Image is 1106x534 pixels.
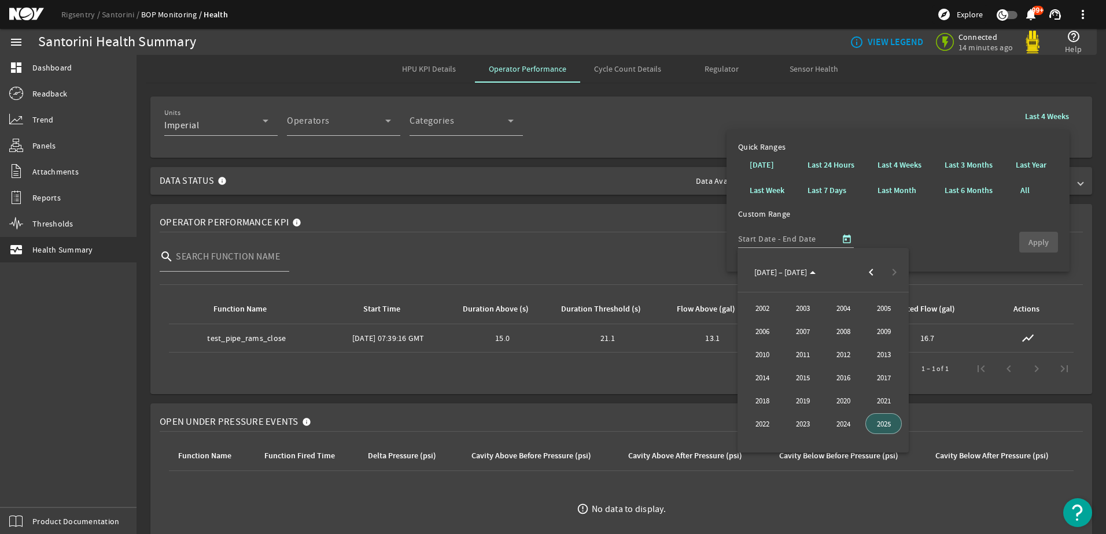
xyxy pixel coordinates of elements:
button: 2002 [742,296,783,320]
span: 2024 [825,413,861,434]
button: Choose date [745,262,825,283]
button: 2023 [783,412,823,435]
button: Previous 24 years [860,261,883,284]
span: 2003 [784,298,821,318]
button: 2016 [823,366,864,389]
button: 2019 [783,389,823,412]
span: 2020 [825,390,861,411]
span: 2004 [825,298,861,318]
button: 2009 [864,320,904,343]
span: 2011 [784,344,821,365]
button: 2006 [742,320,783,343]
button: 2015 [783,366,823,389]
button: 2024 [823,412,864,435]
span: 2023 [784,413,821,434]
span: 2021 [865,390,902,411]
span: 2015 [784,367,821,388]
button: 2013 [864,343,904,366]
button: 2010 [742,343,783,366]
button: 2022 [742,412,783,435]
span: 2007 [784,321,821,342]
span: 2006 [744,321,780,342]
span: 2018 [744,390,780,411]
button: 2020 [823,389,864,412]
span: [DATE] – [DATE] [754,267,807,277]
span: 2009 [865,321,902,342]
span: 2016 [825,367,861,388]
button: 2021 [864,389,904,412]
button: 2012 [823,343,864,366]
span: 2008 [825,321,861,342]
span: 2019 [784,390,821,411]
button: 2008 [823,320,864,343]
button: 2007 [783,320,823,343]
button: Open Resource Center [1063,498,1092,527]
span: 2002 [744,298,780,318]
button: 2025 [864,412,904,435]
button: 2018 [742,389,783,412]
span: 2005 [865,298,902,318]
span: 2010 [744,344,780,365]
span: 2013 [865,344,902,365]
span: 2022 [744,413,780,434]
button: 2005 [864,296,904,320]
button: 2014 [742,366,783,389]
span: 2017 [865,367,902,388]
span: 2014 [744,367,780,388]
span: 2012 [825,344,861,365]
button: 2011 [783,343,823,366]
span: 2025 [865,413,902,434]
button: 2004 [823,296,864,320]
button: 2003 [783,296,823,320]
button: 2017 [864,366,904,389]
